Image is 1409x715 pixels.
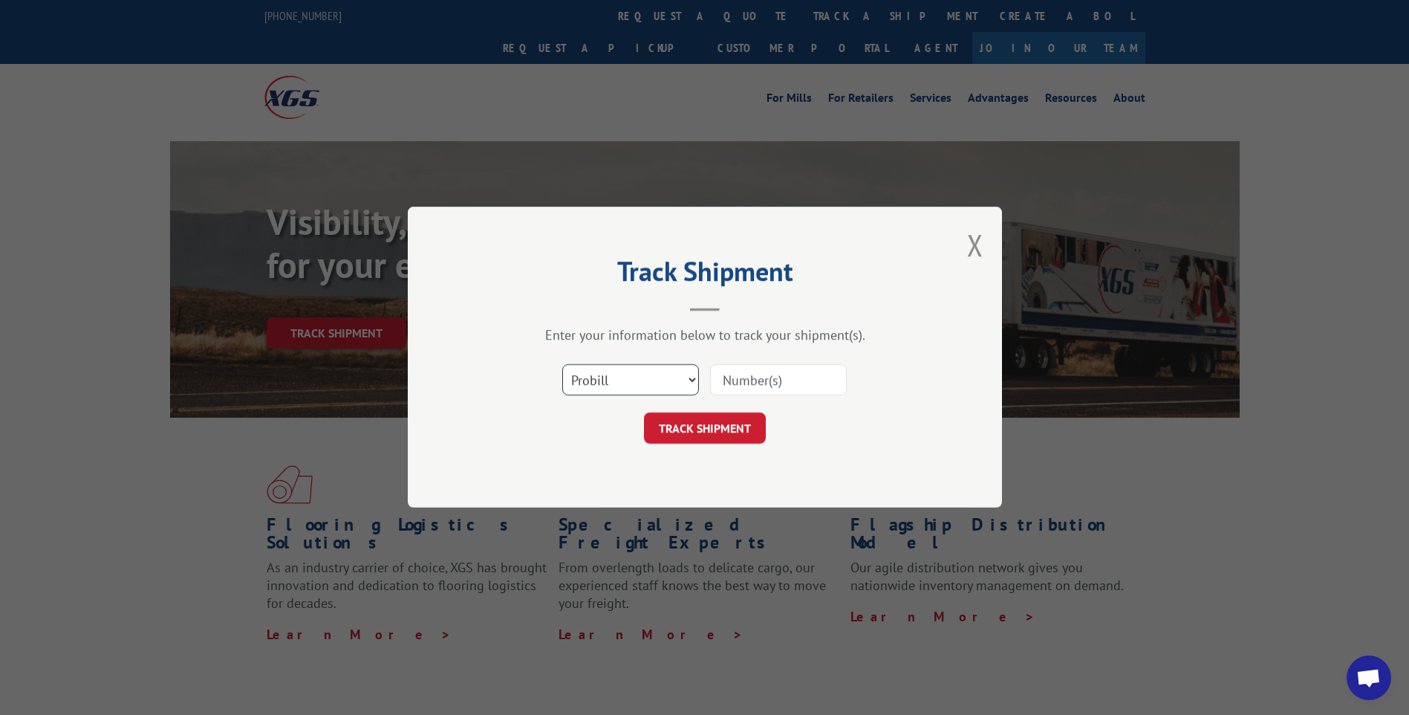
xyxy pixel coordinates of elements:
div: Enter your information below to track your shipment(s). [482,327,928,344]
input: Number(s) [710,365,847,396]
button: Close modal [967,225,983,265]
button: TRACK SHIPMENT [644,413,766,444]
h2: Track Shipment [482,261,928,289]
div: Open chat [1347,656,1391,700]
